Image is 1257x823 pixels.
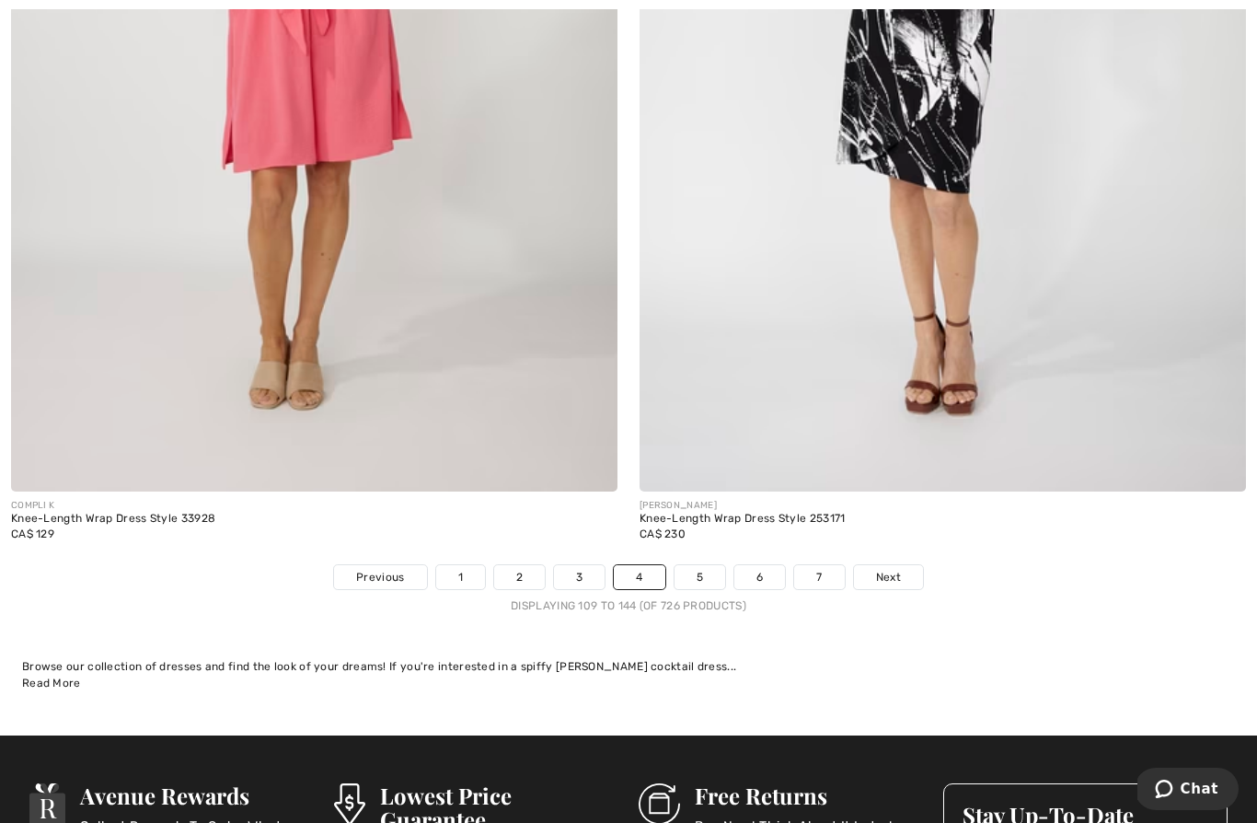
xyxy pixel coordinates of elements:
[356,569,404,585] span: Previous
[876,569,901,585] span: Next
[1137,768,1239,814] iframe: Opens a widget where you can chat to one of our agents
[11,499,215,513] div: COMPLI K
[436,565,485,589] a: 1
[22,658,1235,675] div: Browse our collection of dresses and find the look of your dreams! If you're interested in a spif...
[854,565,923,589] a: Next
[494,565,545,589] a: 2
[640,499,846,513] div: [PERSON_NAME]
[675,565,725,589] a: 5
[640,527,686,540] span: CA$ 230
[640,513,846,526] div: Knee-Length Wrap Dress Style 253171
[80,783,305,807] h3: Avenue Rewards
[554,565,605,589] a: 3
[794,565,844,589] a: 7
[734,565,785,589] a: 6
[614,565,664,589] a: 4
[695,783,893,807] h3: Free Returns
[11,513,215,526] div: Knee-Length Wrap Dress Style 33928
[22,677,81,690] span: Read More
[334,565,426,589] a: Previous
[11,527,54,540] span: CA$ 129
